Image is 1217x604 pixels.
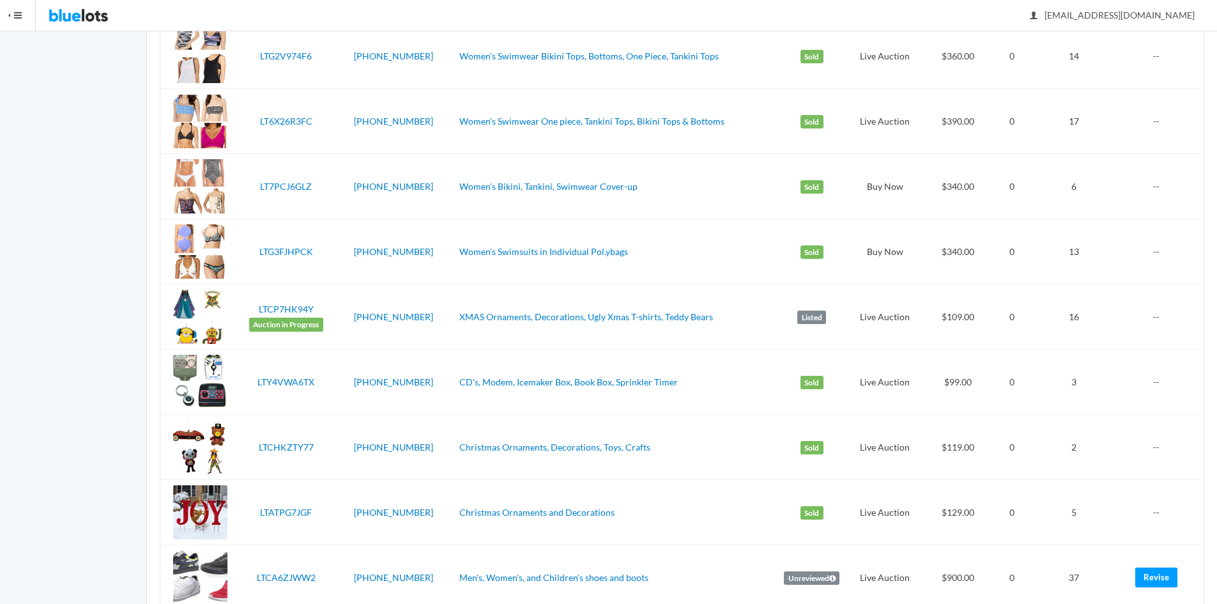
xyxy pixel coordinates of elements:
[922,350,993,415] td: $99.00
[459,50,719,61] a: Women's Swimwear Bikini Tops, Bottoms, One Piece, Tankini Tops
[1117,219,1204,284] td: --
[993,154,1030,219] td: 0
[260,181,312,192] a: LT7PCJ6GLZ
[800,180,823,194] label: Sold
[993,219,1030,284] td: 0
[459,507,615,518] a: Christmas Ornaments and Decorations
[1031,219,1117,284] td: 13
[459,572,648,583] a: Men's, Women's, and Children's shoes and boots
[459,311,713,322] a: XMAS Ornaments, Decorations, Ugly Xmas T-shirts, Teddy Bears
[1117,480,1204,545] td: --
[848,480,922,545] td: Live Auction
[800,115,823,129] label: Sold
[922,284,993,350] td: $109.00
[848,154,922,219] td: Buy Now
[354,507,433,518] a: [PHONE_NUMBER]
[800,376,823,390] label: Sold
[1031,154,1117,219] td: 6
[354,572,433,583] a: [PHONE_NUMBER]
[459,246,628,257] a: Women's Swimsuits in Individual Pol.ybags
[922,415,993,480] td: $119.00
[1031,480,1117,545] td: 5
[922,219,993,284] td: $340.00
[993,350,1030,415] td: 0
[1117,154,1204,219] td: --
[922,24,993,89] td: $360.00
[1027,10,1040,22] ion-icon: person
[848,24,922,89] td: Live Auction
[922,480,993,545] td: $129.00
[1031,89,1117,154] td: 17
[848,350,922,415] td: Live Auction
[993,89,1030,154] td: 0
[1117,350,1204,415] td: --
[354,246,433,257] a: [PHONE_NUMBER]
[800,441,823,455] label: Sold
[257,376,314,387] a: LTY4VWA6TX
[848,415,922,480] td: Live Auction
[459,116,724,127] a: Women's Swimwear One piece, Tankini Tops, Bikini Tops & Bottoms
[1031,415,1117,480] td: 2
[459,376,678,387] a: CD's, Modem, Icemaker Box, Book Box, Sprinkler Timer
[354,311,433,322] a: [PHONE_NUMBER]
[922,154,993,219] td: $340.00
[848,89,922,154] td: Live Auction
[354,50,433,61] a: [PHONE_NUMBER]
[354,442,433,453] a: [PHONE_NUMBER]
[459,181,638,192] a: Women's Bikini, Tankini, Swimwear Cover-up
[848,284,922,350] td: Live Auction
[784,571,839,585] label: Unreviewed
[1135,568,1177,587] a: Revise
[922,89,993,154] td: $390.00
[800,245,823,259] label: Sold
[260,50,312,61] a: LTG2V974F6
[1117,24,1204,89] td: --
[260,507,312,518] a: LTATPG7JGF
[259,246,313,257] a: LTG3FJHPCK
[993,284,1030,350] td: 0
[259,442,314,453] a: LTCHKZTY77
[1031,24,1117,89] td: 14
[1117,415,1204,480] td: --
[249,318,323,332] span: Auction in Progress
[800,50,823,64] label: Sold
[1117,89,1204,154] td: --
[259,304,314,314] a: LTCP7HK94Y
[800,506,823,520] label: Sold
[1031,284,1117,350] td: 16
[993,415,1030,480] td: 0
[1030,10,1195,20] span: [EMAIL_ADDRESS][DOMAIN_NAME]
[848,219,922,284] td: Buy Now
[1031,350,1117,415] td: 3
[797,311,826,325] label: Listed
[459,442,650,453] a: Christmas Ornaments, Decorations, Toys, Crafts
[354,376,433,387] a: [PHONE_NUMBER]
[1117,284,1204,350] td: --
[354,181,433,192] a: [PHONE_NUMBER]
[993,480,1030,545] td: 0
[993,24,1030,89] td: 0
[260,116,312,127] a: LT6X26R3FC
[257,572,316,583] a: LTCA6ZJWW2
[354,116,433,127] a: [PHONE_NUMBER]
